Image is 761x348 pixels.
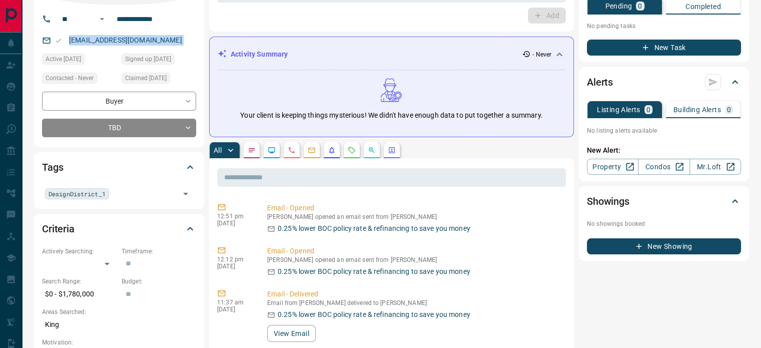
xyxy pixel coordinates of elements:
p: King [42,316,196,333]
p: No listing alerts available [587,126,741,135]
h2: Tags [42,159,63,175]
p: 0 [638,3,642,10]
svg: Listing Alerts [328,146,336,154]
p: Email - Delivered [267,289,562,299]
a: Property [587,159,638,175]
p: [PERSON_NAME] opened an email sent from [PERSON_NAME] [267,213,562,220]
p: 0 [727,106,731,113]
div: Buyer [42,92,196,110]
p: All [214,147,222,154]
p: Search Range: [42,277,117,286]
span: Claimed [DATE] [125,73,167,83]
p: 12:51 pm [217,213,252,220]
button: View Email [267,325,316,342]
p: Email - Opened [267,203,562,213]
div: Fri Jul 08 2016 [122,73,196,87]
p: 0.25% lower BOC policy rate & refinancing to save you money [278,309,470,320]
p: Budget: [122,277,196,286]
div: Showings [587,189,741,213]
h2: Showings [587,193,629,209]
p: 0.25% lower BOC policy rate & refinancing to save you money [278,223,470,234]
p: New Alert: [587,145,741,156]
div: Activity Summary- Never [218,45,565,64]
svg: Calls [288,146,296,154]
p: - Never [532,50,551,59]
svg: Emails [308,146,316,154]
p: $0 - $1,780,000 [42,286,117,302]
svg: Lead Browsing Activity [268,146,276,154]
p: Completed [685,3,721,10]
button: Open [179,187,193,201]
svg: Opportunities [368,146,376,154]
p: Email - Opened [267,246,562,256]
p: [DATE] [217,306,252,313]
div: Fri Sep 18 2015 [122,54,196,68]
span: DesignDistrict_1 [49,189,106,199]
span: Active [DATE] [46,54,81,64]
p: Pending [605,3,632,10]
span: Contacted - Never [46,73,94,83]
p: 0 [646,106,650,113]
div: TBD [42,119,196,137]
p: [DATE] [217,263,252,270]
h2: Alerts [587,74,613,90]
svg: Notes [248,146,256,154]
p: [DATE] [217,220,252,227]
div: Tags [42,155,196,179]
p: Timeframe: [122,247,196,256]
span: Signed up [DATE] [125,54,171,64]
p: Actively Searching: [42,247,117,256]
p: [PERSON_NAME] opened an email sent from [PERSON_NAME] [267,256,562,263]
p: No showings booked [587,219,741,228]
p: Motivation: [42,338,196,347]
button: New Task [587,40,741,56]
svg: Requests [348,146,356,154]
p: 0.25% lower BOC policy rate & refinancing to save you money [278,266,470,277]
a: Condos [638,159,689,175]
p: Areas Searched: [42,307,196,316]
a: Mr.Loft [689,159,741,175]
p: 12:12 pm [217,256,252,263]
p: Building Alerts [673,106,721,113]
svg: Agent Actions [388,146,396,154]
button: New Showing [587,238,741,254]
a: [EMAIL_ADDRESS][DOMAIN_NAME] [69,36,182,44]
p: Activity Summary [231,49,288,60]
svg: Email Valid [55,37,62,44]
p: Listing Alerts [597,106,640,113]
h2: Criteria [42,221,75,237]
p: No pending tasks [587,19,741,34]
p: Email from [PERSON_NAME] delivered to [PERSON_NAME] [267,299,562,306]
p: Your client is keeping things mysterious! We didn't have enough data to put together a summary. [240,110,542,121]
div: Criteria [42,217,196,241]
div: Alerts [587,70,741,94]
button: Open [96,13,108,25]
p: 11:37 am [217,299,252,306]
div: Sun Oct 23 2022 [42,54,117,68]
